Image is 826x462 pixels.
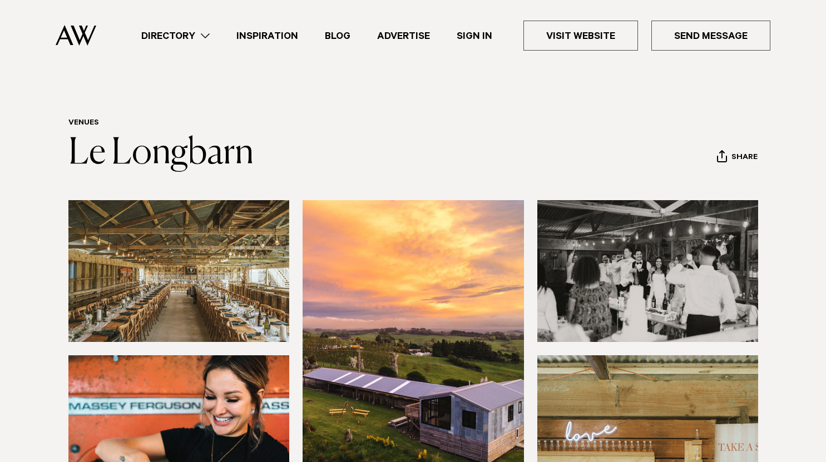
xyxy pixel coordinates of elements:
[68,119,99,128] a: Venues
[56,25,96,46] img: Auckland Weddings Logo
[364,28,443,43] a: Advertise
[311,28,364,43] a: Blog
[651,21,770,51] a: Send Message
[223,28,311,43] a: Inspiration
[128,28,223,43] a: Directory
[731,153,758,163] span: Share
[68,136,254,171] a: Le Longbarn
[716,150,758,166] button: Share
[443,28,506,43] a: Sign In
[523,21,638,51] a: Visit Website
